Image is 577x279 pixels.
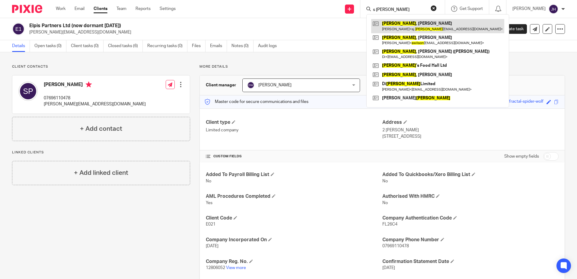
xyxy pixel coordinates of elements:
input: Search [372,7,427,13]
h4: Added To Payroll Billing List [206,172,382,178]
h2: Elpis Partners Ltd (now dormant [DATE]) [29,23,392,29]
a: Files [192,40,206,52]
span: [DATE] [382,266,395,270]
p: [PERSON_NAME][EMAIL_ADDRESS][DOMAIN_NAME] [29,29,483,35]
img: svg%3E [12,23,25,35]
p: [PERSON_NAME][EMAIL_ADDRESS][DOMAIN_NAME] [44,101,146,107]
span: E021 [206,222,215,226]
p: Master code for secure communications and files [204,99,308,105]
span: No [382,179,388,183]
img: Pixie [12,5,42,13]
p: 2 [PERSON_NAME] [382,127,559,133]
span: 12806052 [206,266,225,270]
a: Closed tasks (6) [108,40,143,52]
a: Client tasks (0) [71,40,104,52]
h4: Address [382,119,559,126]
h3: Client manager [206,82,236,88]
a: Notes (0) [231,40,253,52]
h4: Confirmation Statement Date [382,258,559,265]
p: 07696110478 [44,95,146,101]
img: svg%3E [549,4,558,14]
span: No [382,201,388,205]
a: Reports [135,6,151,12]
h4: + Add linked client [74,168,128,178]
a: Team [116,6,126,12]
p: Limited company [206,127,382,133]
span: No [206,179,211,183]
span: 07969110478 [382,244,409,248]
a: Email [75,6,84,12]
p: [STREET_ADDRESS] [382,133,559,139]
h4: Company Reg. No. [206,258,382,265]
h4: Company Phone Number [382,237,559,243]
h4: Client Code [206,215,382,221]
a: Create task [492,24,527,34]
a: Open tasks (0) [34,40,66,52]
a: Emails [210,40,227,52]
span: [PERSON_NAME] [258,83,292,87]
h4: AML Procedures Completed [206,193,382,200]
a: Details [12,40,30,52]
h4: + Add contact [80,124,122,133]
label: Show empty fields [504,153,539,159]
h4: Company Incorporated On [206,237,382,243]
a: Recurring tasks (0) [147,40,187,52]
p: [PERSON_NAME] [512,6,546,12]
p: Linked clients [12,150,190,155]
a: Audit logs [258,40,281,52]
span: Yes [206,201,212,205]
i: Primary [86,82,92,88]
a: Settings [160,6,176,12]
button: Clear [431,5,437,11]
h4: [PERSON_NAME] [44,82,146,89]
h4: CUSTOM FIELDS [206,154,382,159]
h4: Added To Quickbooks/Xero Billing List [382,172,559,178]
p: Client contacts [12,64,190,69]
a: View more [226,266,246,270]
a: Clients [94,6,107,12]
h4: Client type [206,119,382,126]
a: Work [56,6,65,12]
h4: Company Authentication Code [382,215,559,221]
img: svg%3E [18,82,38,101]
span: FL26C4 [382,222,397,226]
h4: Authorised With HMRC [382,193,559,200]
p: More details [199,64,565,69]
span: [DATE] [206,244,218,248]
img: svg%3E [247,82,254,89]
span: Get Support [460,7,483,11]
